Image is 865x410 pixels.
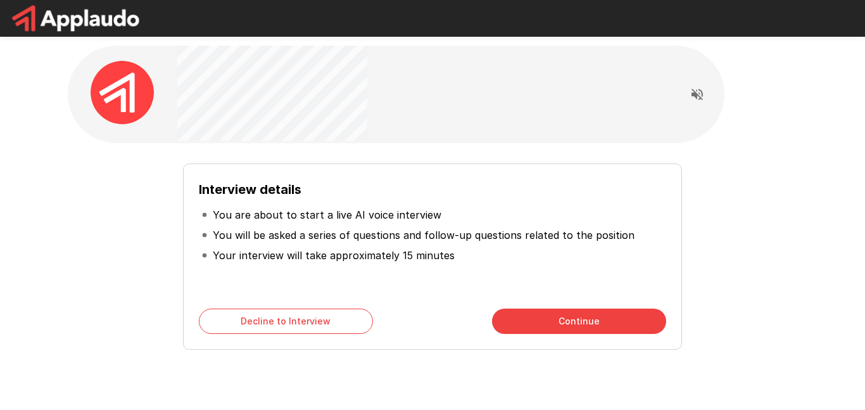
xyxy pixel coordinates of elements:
p: You are about to start a live AI voice interview [213,207,441,222]
button: Continue [492,309,666,334]
button: Read questions aloud [685,82,710,107]
button: Decline to Interview [199,309,373,334]
b: Interview details [199,182,301,197]
p: You will be asked a series of questions and follow-up questions related to the position [213,227,635,243]
p: Your interview will take approximately 15 minutes [213,248,455,263]
img: applaudo_avatar.png [91,61,154,124]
